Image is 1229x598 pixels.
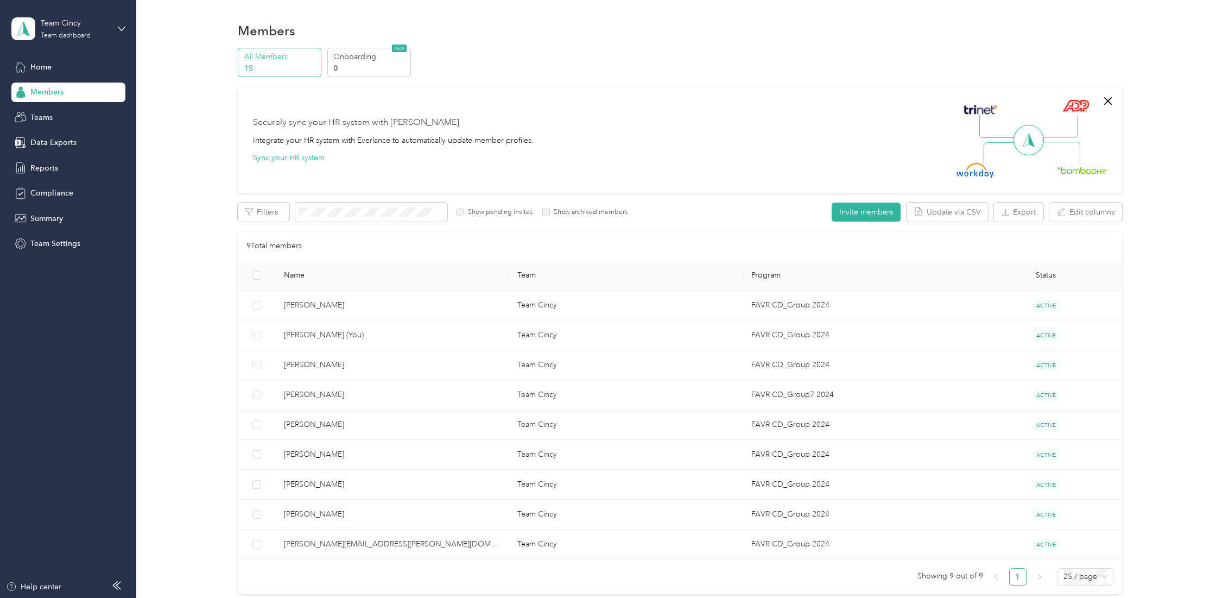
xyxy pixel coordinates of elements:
img: BambooHR [1057,166,1107,174]
span: [PERSON_NAME][EMAIL_ADDRESS][PERSON_NAME][DOMAIN_NAME] [284,538,500,550]
td: Andrew E. Barnes [275,500,509,530]
span: Team Settings [30,238,80,249]
td: lukas.marotta@cavbeer.com [275,530,509,559]
p: 15 [244,62,318,74]
button: Update via CSV [907,203,989,222]
label: Show archived members [550,207,628,217]
td: FAVR CD_Group 2024 [743,350,970,380]
td: Stephen S. Harper [275,470,509,500]
td: FAVR CD_Group 2024 [743,500,970,530]
button: Invite members [832,203,901,222]
span: [PERSON_NAME] [284,508,500,520]
td: Team Cincy [509,320,742,350]
div: Page Size [1057,568,1113,586]
button: right [1031,568,1048,586]
img: ADP [1062,99,1089,112]
img: Line Right Down [1042,142,1080,165]
span: Reports [30,162,58,174]
span: left [993,574,999,580]
img: Line Left Up [979,115,1017,139]
td: Brandon T. Gober [275,291,509,320]
a: 1 [1010,569,1026,585]
div: Integrate your HR system with Everlance to automatically update member profiles. [253,135,534,146]
td: FAVR CD_Group 2024 [743,440,970,470]
td: FAVR CD_Group 2024 [743,291,970,320]
span: [PERSON_NAME] [284,359,500,371]
td: FAVR CD_Group 2024 [743,410,970,440]
span: [PERSON_NAME] [284,299,500,311]
td: Team Cincy [509,440,742,470]
p: 0 [333,62,407,74]
span: ACTIVE [1032,360,1060,371]
button: left [987,568,1005,586]
span: ACTIVE [1032,389,1060,401]
span: 25 / page [1063,569,1107,585]
td: FAVR CD_Group 2024 [743,320,970,350]
td: Team Cincy [509,500,742,530]
img: Line Left Down [983,142,1021,164]
button: Edit columns [1049,203,1122,222]
td: Team Cincy [509,470,742,500]
span: ACTIVE [1032,300,1060,311]
th: Status [970,261,1122,291]
td: Team Cincy [509,410,742,440]
img: Workday [956,163,994,178]
button: Sync your HR system [253,152,325,163]
p: 9 Total members [246,240,302,252]
td: Team Cincy [509,380,742,410]
span: Data Exports [30,137,77,148]
td: Samantha A. Smith [275,440,509,470]
span: ACTIVE [1032,419,1060,431]
th: Program [743,261,970,291]
span: [PERSON_NAME] (You) [284,329,500,341]
span: Members [30,86,64,98]
td: Team Cincy [509,530,742,559]
span: Home [30,61,52,73]
span: NEW [392,45,407,52]
span: ACTIVE [1032,449,1060,461]
button: Export [994,203,1043,222]
td: Andrew D. Pruett [275,350,509,380]
td: Craig S. Schultz [275,380,509,410]
div: Team dashboard [41,33,91,39]
td: FAVR CD_Group 2024 [743,530,970,559]
td: Team Cincy [509,291,742,320]
th: Name [275,261,509,291]
div: Team Cincy [41,17,109,29]
span: Summary [30,213,63,224]
li: 1 [1009,568,1027,586]
span: ACTIVE [1032,539,1060,550]
span: [PERSON_NAME] [284,389,500,401]
p: Onboarding [333,51,407,62]
span: ACTIVE [1032,479,1060,490]
p: All Members [244,51,318,62]
span: Name [284,270,500,280]
li: Next Page [1031,568,1048,586]
img: Trinet [961,102,999,117]
label: Show pending invites [464,207,533,217]
span: [PERSON_NAME] [284,449,500,461]
span: Teams [30,112,53,123]
td: FAVR CD_Group 2024 [743,470,970,500]
div: Securely sync your HR system with [PERSON_NAME] [253,116,459,129]
span: [PERSON_NAME] [284,479,500,490]
h1: Members [238,25,295,36]
td: FAVR CD_Group7 2024 [743,380,970,410]
td: Jeff Keck [275,410,509,440]
li: Previous Page [987,568,1005,586]
th: Team [509,261,742,291]
span: ACTIVE [1032,509,1060,520]
iframe: Everlance-gr Chat Button Frame [1168,537,1229,598]
span: Showing 9 out of 9 [917,568,983,584]
td: Dylan B. Roush (You) [275,320,509,350]
button: Help center [6,581,61,593]
span: ACTIVE [1032,330,1060,341]
td: Team Cincy [509,350,742,380]
span: Compliance [30,187,73,199]
img: Line Right Up [1040,115,1078,138]
span: right [1036,574,1043,580]
span: [PERSON_NAME] [284,419,500,431]
button: Filters [238,203,289,222]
